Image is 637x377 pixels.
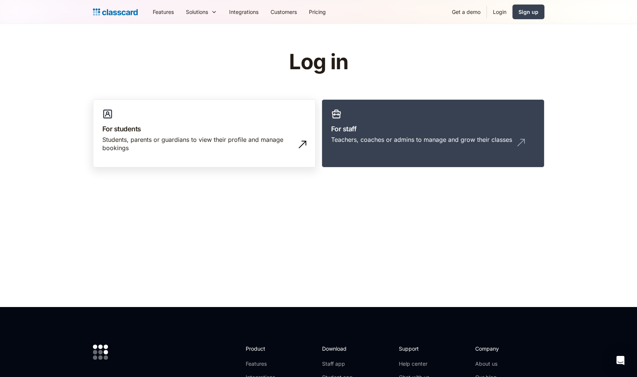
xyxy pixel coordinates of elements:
[246,360,286,368] a: Features
[246,345,286,353] h2: Product
[102,135,291,152] div: Students, parents or guardians to view their profile and manage bookings
[446,3,486,20] a: Get a demo
[147,3,180,20] a: Features
[180,3,223,20] div: Solutions
[322,345,353,353] h2: Download
[322,99,544,168] a: For staffTeachers, coaches or admins to manage and grow their classes
[475,360,525,368] a: About us
[331,135,512,144] div: Teachers, coaches or admins to manage and grow their classes
[399,360,429,368] a: Help center
[487,3,512,20] a: Login
[331,124,535,134] h3: For staff
[199,50,438,74] h1: Log in
[93,99,316,168] a: For studentsStudents, parents or guardians to view their profile and manage bookings
[102,124,306,134] h3: For students
[322,360,353,368] a: Staff app
[265,3,303,20] a: Customers
[399,345,429,353] h2: Support
[512,5,544,19] a: Sign up
[93,7,138,17] a: home
[475,345,525,353] h2: Company
[186,8,208,16] div: Solutions
[303,3,332,20] a: Pricing
[518,8,538,16] div: Sign up
[611,351,629,369] div: Open Intercom Messenger
[223,3,265,20] a: Integrations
